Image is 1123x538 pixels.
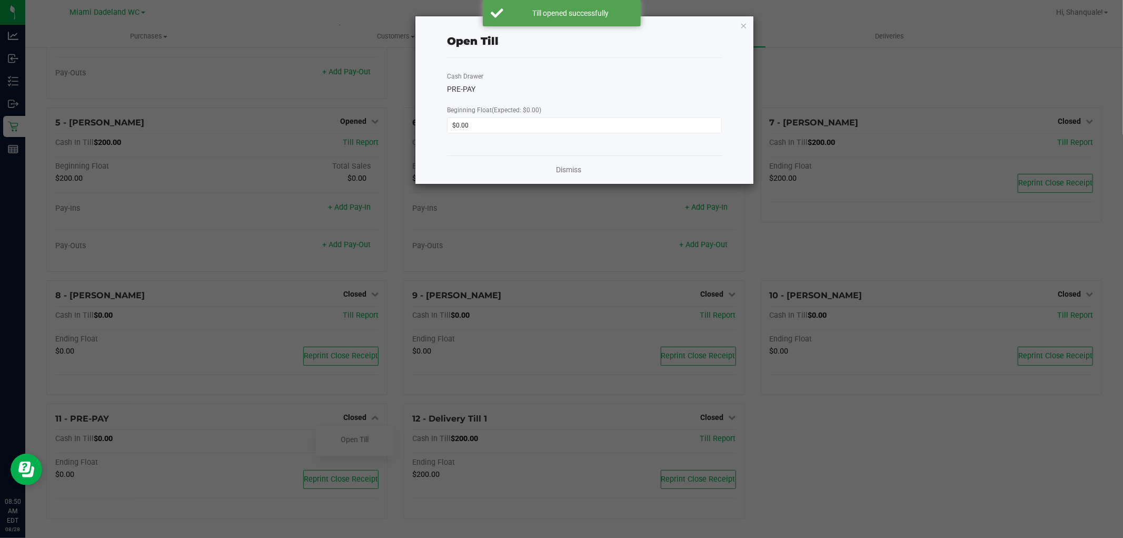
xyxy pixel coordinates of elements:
a: Dismiss [556,164,581,175]
div: PRE-PAY [447,84,722,95]
span: Beginning Float [447,106,541,114]
span: (Expected: $0.00) [492,106,541,114]
div: Till opened successfully [509,8,633,18]
iframe: Resource center [11,454,42,485]
div: Open Till [447,33,499,49]
label: Cash Drawer [447,72,483,81]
